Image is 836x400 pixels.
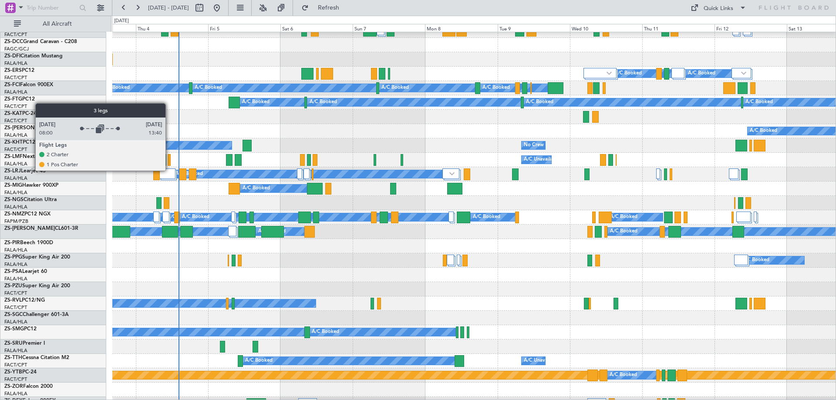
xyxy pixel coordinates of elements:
[4,269,22,274] span: ZS-PSA
[4,384,53,389] a: ZS-ZORFalcon 2000
[741,71,746,75] img: arrow-gray.svg
[473,211,500,224] div: A/C Booked
[4,341,23,346] span: ZS-SRU
[4,370,37,375] a: ZS-YTBPC-24
[4,370,22,375] span: ZS-YTB
[4,304,27,311] a: FACT/CPT
[449,172,455,175] img: arrow-gray.svg
[4,319,27,325] a: FALA/HLA
[4,326,24,332] span: ZS-SMG
[4,189,27,196] a: FALA/HLA
[297,1,350,15] button: Refresh
[109,139,137,152] div: A/C Booked
[4,290,27,296] a: FACT/CPT
[610,369,637,382] div: A/C Booked
[642,24,715,32] div: Thu 11
[524,153,560,166] div: A/C Unavailable
[4,326,37,332] a: ZS-SMGPC12
[208,24,280,32] div: Fri 5
[4,68,22,73] span: ZS-ERS
[526,96,553,109] div: A/C Booked
[4,89,27,95] a: FALA/HLA
[381,81,409,94] div: A/C Booked
[4,283,22,289] span: ZS-PZU
[4,183,22,188] span: ZS-MIG
[245,354,273,367] div: A/C Booked
[4,226,55,231] span: ZS-[PERSON_NAME]
[4,183,58,188] a: ZS-MIGHawker 900XP
[4,204,27,210] a: FALA/HLA
[4,146,27,153] a: FACT/CPT
[4,175,27,182] a: FALA/HLA
[312,326,339,339] div: A/C Booked
[310,96,337,109] div: A/C Booked
[4,54,63,59] a: ZS-DFICitation Mustang
[182,211,209,224] div: A/C Booked
[4,111,22,116] span: ZS-KAT
[4,240,53,245] a: ZS-PIRBeech 1900D
[4,212,24,217] span: ZS-NMZ
[4,376,27,383] a: FACT/CPT
[750,124,777,138] div: A/C Booked
[4,341,45,346] a: ZS-SRUPremier I
[4,312,23,317] span: ZS-SGC
[4,168,21,174] span: ZS-LRJ
[4,39,23,44] span: ZS-DCC
[280,24,353,32] div: Sat 6
[4,197,24,202] span: ZS-NGS
[4,97,35,102] a: ZS-FTGPC12
[4,140,23,145] span: ZS-KHT
[4,154,23,159] span: ZS-LMF
[4,347,27,354] a: FALA/HLA
[524,354,560,367] div: A/C Unavailable
[114,17,129,25] div: [DATE]
[4,276,27,282] a: FALA/HLA
[195,81,222,94] div: A/C Booked
[4,118,27,124] a: FACT/CPT
[610,211,637,224] div: A/C Booked
[258,225,286,238] div: A/C Booked
[10,17,94,31] button: All Aircraft
[4,362,27,368] a: FACT/CPT
[23,21,92,27] span: All Aircraft
[148,4,189,12] span: [DATE] - [DATE]
[4,54,20,59] span: ZS-DFI
[607,71,612,75] img: arrow-gray.svg
[524,139,544,152] div: No Crew
[4,74,27,81] a: FACT/CPT
[425,24,497,32] div: Mon 8
[4,390,27,397] a: FALA/HLA
[4,31,27,38] a: FACT/CPT
[4,355,69,360] a: ZS-TTHCessna Citation M2
[4,168,46,174] a: ZS-LRJLearjet 45
[4,161,27,167] a: FALA/HLA
[4,125,55,131] span: ZS-[PERSON_NAME]
[745,96,773,109] div: A/C Booked
[4,355,22,360] span: ZS-TTH
[688,67,715,80] div: A/C Booked
[4,218,28,225] a: FAPM/PZB
[4,269,47,274] a: ZS-PSALearjet 60
[482,81,510,94] div: A/C Booked
[498,24,570,32] div: Tue 9
[4,197,57,202] a: ZS-NGSCitation Ultra
[4,298,45,303] a: ZS-RVLPC12/NG
[4,384,23,389] span: ZS-ZOR
[715,24,787,32] div: Fri 12
[614,67,642,80] div: A/C Booked
[242,96,270,109] div: A/C Booked
[4,82,53,87] a: ZS-FCIFalcon 900EX
[4,312,69,317] a: ZS-SGCChallenger 601-3A
[4,39,77,44] a: ZS-DCCGrand Caravan - C208
[570,24,642,32] div: Wed 10
[4,283,70,289] a: ZS-PZUSuper King Air 200
[136,24,208,32] div: Thu 4
[4,255,70,260] a: ZS-PPGSuper King Air 200
[4,247,27,253] a: FALA/HLA
[704,4,733,13] div: Quick Links
[4,60,27,67] a: FALA/HLA
[4,154,61,159] a: ZS-LMFNextant 400XTi
[4,255,22,260] span: ZS-PPG
[686,1,751,15] button: Quick Links
[353,24,425,32] div: Sun 7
